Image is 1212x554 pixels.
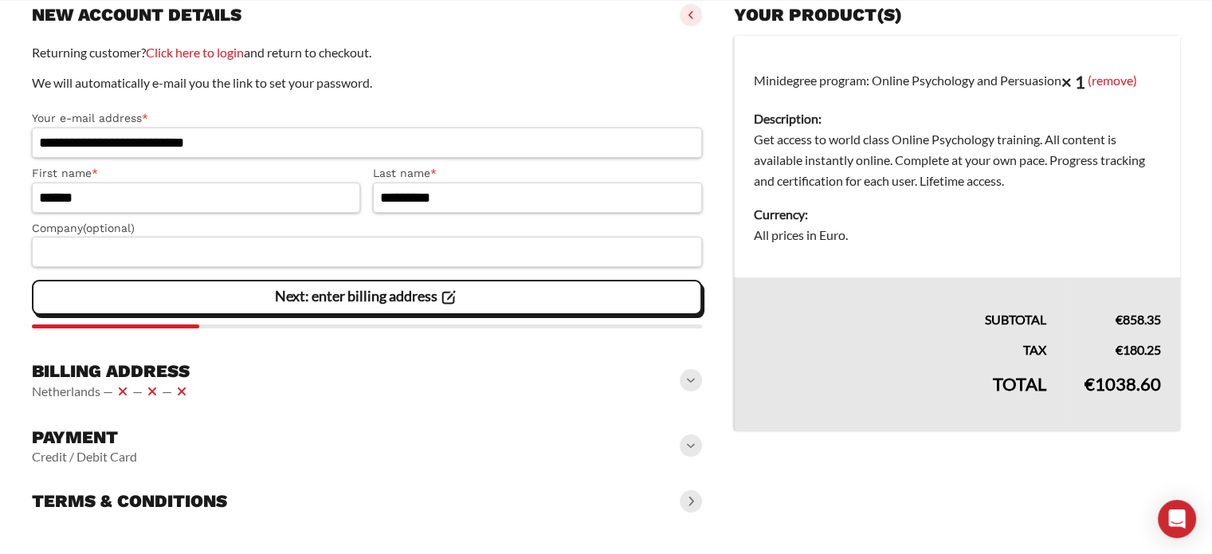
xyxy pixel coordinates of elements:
label: Company [32,219,702,238]
h3: Terms & conditions [32,490,227,513]
p: Returning customer? and return to checkout. [32,42,702,63]
a: Click here to login [146,45,244,60]
span: (optional) [83,222,135,234]
strong: × 1 [1061,71,1085,92]
bdi: 180.25 [1116,342,1161,357]
h3: Billing address [32,360,191,383]
p: We will automatically e-mail you the link to set your password. [32,73,702,93]
bdi: 1038.60 [1085,373,1161,395]
th: Tax [734,330,1065,360]
h3: Payment [32,426,137,449]
vaadin-horizontal-layout: Credit / Debit Card [32,449,137,465]
a: (remove) [1088,72,1137,87]
label: Last name [373,164,701,183]
span: € [1116,342,1123,357]
label: Your e-mail address [32,109,702,128]
label: First name [32,164,360,183]
td: Minidegree program: Online Psychology and Persuasion [734,36,1180,278]
th: Subtotal [734,277,1065,330]
vaadin-horizontal-layout: Netherlands — — — [32,382,191,401]
dt: Description: [754,108,1161,129]
div: Open Intercom Messenger [1158,500,1196,538]
dd: All prices in Euro. [754,225,1161,246]
span: € [1085,373,1095,395]
dd: Get access to world class Online Psychology training. All content is available instantly online. ... [754,129,1161,191]
vaadin-button: Next: enter billing address [32,280,702,315]
th: Total [734,360,1065,430]
dt: Currency: [754,204,1161,225]
h3: New account details [32,4,241,26]
span: € [1116,312,1123,327]
bdi: 858.35 [1116,312,1161,327]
